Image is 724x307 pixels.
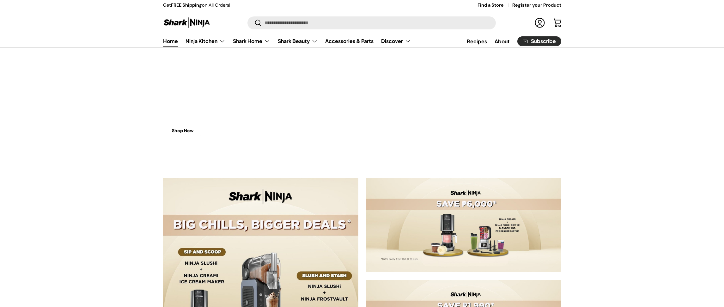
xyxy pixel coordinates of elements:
[467,35,487,47] a: Recipes
[163,35,178,47] a: Home
[452,35,561,47] nav: Secondary
[495,35,510,47] a: About
[163,2,230,9] p: Get on All Orders!
[517,36,561,46] a: Subscribe
[233,35,270,47] a: Shark Home
[512,2,561,9] a: Register your Product
[186,35,225,47] a: Ninja Kitchen
[478,2,512,9] a: Find a Store
[274,35,321,47] summary: Shark Beauty
[163,16,210,29] img: Shark Ninja Philippines
[163,65,362,73] p: Transforms in seconds. Powerful cooling anytime, anywhere.
[182,35,229,47] summary: Ninja Kitchen
[325,35,374,47] a: Accessories & Parts
[171,2,202,8] strong: FREE Shipping
[163,35,411,47] nav: Primary
[278,35,318,47] a: Shark Beauty
[163,78,362,112] h2: Shark FlexBreeze Cordless & Portable Fan
[531,39,556,44] span: Subscribe
[163,124,203,138] a: Shop Now
[381,35,411,47] a: Discover
[377,35,415,47] summary: Discover
[229,35,274,47] summary: Shark Home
